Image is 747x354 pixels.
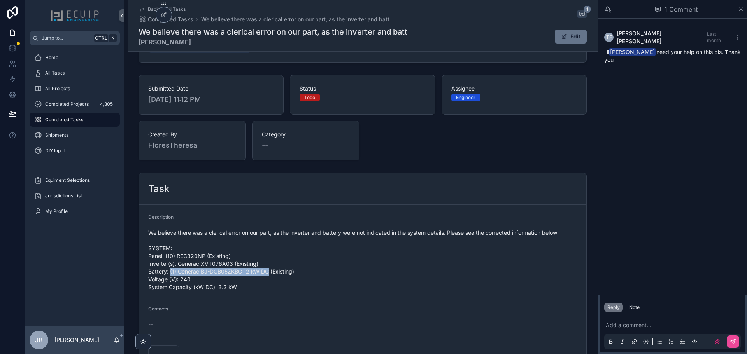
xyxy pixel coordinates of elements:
a: DIY Input [30,144,120,158]
p: [PERSON_NAME] [54,336,99,344]
span: Contacts [148,306,168,312]
span: Submitted Date [148,85,274,92]
span: Category [262,131,350,138]
span: JB [35,335,43,345]
strong: [PERSON_NAME] [139,37,407,47]
a: Completed Tasks [30,113,120,127]
h2: Task [148,183,169,195]
span: We believe there was a clerical error on our part, as the inverter and battery were not indicated... [148,229,577,291]
span: [PERSON_NAME] [PERSON_NAME] [617,30,707,45]
button: 1 [577,10,587,19]
a: All Projects [30,82,120,96]
a: Back to All Tasks [139,6,186,12]
a: Completed Tasks [139,16,193,23]
span: DIY Input [45,148,65,154]
span: All Tasks [45,70,65,76]
a: Shipments [30,128,120,142]
span: -- [262,140,268,151]
span: All Projects [45,85,70,92]
span: Status [300,85,425,92]
span: Home [45,54,58,61]
span: Back to All Tasks [148,6,186,12]
div: Engineer [456,94,475,101]
span: Completed Tasks [148,16,193,23]
span: [PERSON_NAME] [609,48,656,56]
button: Jump to...CtrlK [30,31,120,45]
span: Completed Projects [45,101,89,107]
span: [DATE] 11:12 PM [148,94,274,105]
div: scrollable content [25,45,124,228]
div: 4,305 [98,99,115,109]
a: Jurisdictions List [30,189,120,203]
span: Hi need your help on this pls. Thank you [604,49,741,63]
span: Description [148,214,174,220]
button: Note [626,303,643,312]
span: 1 [584,5,591,13]
span: Ctrl [94,34,108,42]
div: Todo [304,94,315,101]
span: Jurisdictions List [45,193,82,199]
span: Created By [148,131,236,138]
span: Equiment Selections [45,177,90,183]
span: K [110,35,116,41]
button: Reply [604,303,623,312]
a: All Tasks [30,66,120,80]
span: Assignee [451,85,577,92]
span: Jump to... [42,35,91,41]
span: 1 Comment [665,5,698,14]
span: Last month [707,31,721,43]
span: TF [606,34,612,40]
a: We believe there was a clerical error on our part, as the inverter and batt [201,16,389,23]
button: Edit [555,30,587,44]
span: Completed Tasks [45,117,83,123]
a: Equiment Selections [30,173,120,187]
img: App logo [50,9,99,22]
span: My Profile [45,208,68,214]
span: -- [148,321,153,328]
a: Completed Projects4,305 [30,97,120,111]
span: Shipments [45,132,68,138]
span: FloresTheresa [148,140,236,151]
h1: We believe there was a clerical error on our part, as the inverter and batt [139,26,407,37]
a: Home [30,51,120,65]
a: My Profile [30,204,120,218]
div: Note [629,304,640,310]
